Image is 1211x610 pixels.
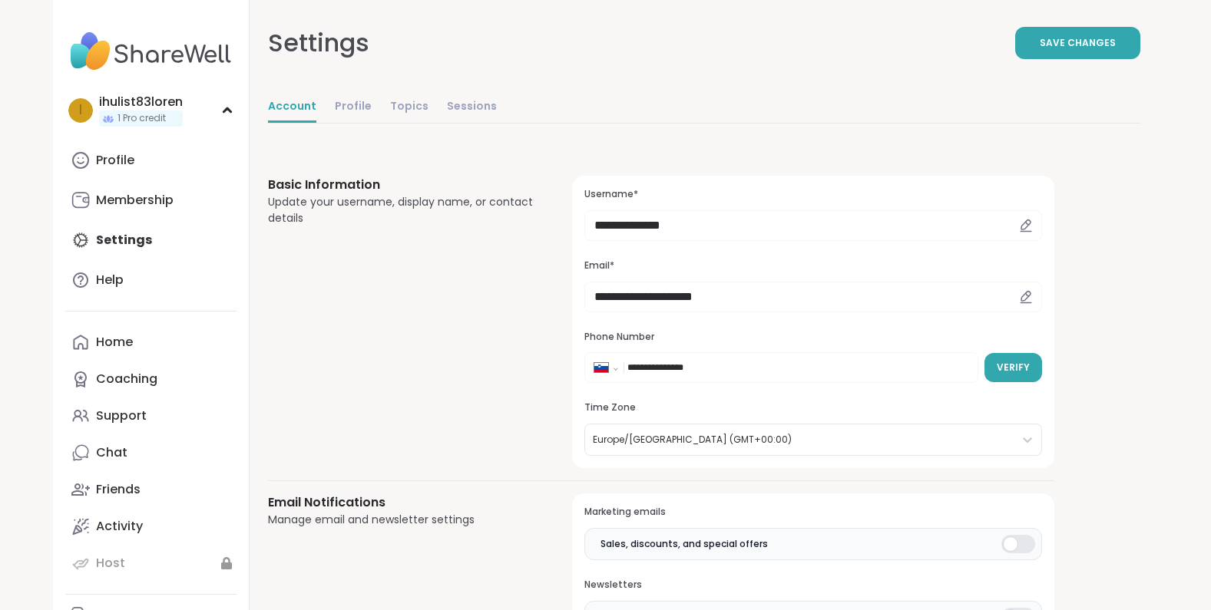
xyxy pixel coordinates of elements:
a: Host [65,545,237,582]
a: Chat [65,434,237,471]
span: Verify [997,361,1030,374]
span: 1 Pro credit [117,112,166,125]
span: i [79,101,82,120]
a: Home [65,324,237,361]
img: ShareWell Nav Logo [65,25,237,78]
button: Verify [984,353,1042,382]
a: Activity [65,508,237,545]
span: Sales, discounts, and special offers [601,537,768,551]
a: Membership [65,182,237,219]
button: Save Changes [1015,27,1140,59]
h3: Email* [584,259,1041,272]
div: Coaching [96,371,157,387]
h3: Basic Information [268,176,536,194]
div: Help [96,272,124,289]
div: Update your username, display name, or contact details [268,194,536,226]
div: Chat [96,444,127,461]
a: Topics [390,92,428,123]
div: Manage email and newsletter settings [268,512,536,528]
a: Friends [65,471,237,508]
div: ihulist83loren [99,94,183,110]
div: Activity [96,518,143,535]
h3: Phone Number [584,331,1041,344]
h3: Username* [584,188,1041,201]
div: Profile [96,152,134,169]
div: Settings [268,25,369,61]
div: Host [96,555,125,572]
h3: Newsletters [584,579,1041,592]
h3: Time Zone [584,401,1041,414]
a: Profile [335,92,372,123]
div: Support [96,407,147,424]
a: Profile [65,142,237,179]
a: Help [65,262,237,298]
h3: Marketing emails [584,506,1041,519]
a: Account [268,92,316,123]
a: Coaching [65,361,237,397]
div: Home [96,334,133,351]
h3: Email Notifications [268,493,536,512]
a: Sessions [447,92,497,123]
span: Save Changes [1040,36,1116,50]
div: Membership [96,192,174,209]
a: Support [65,397,237,434]
div: Friends [96,481,141,498]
